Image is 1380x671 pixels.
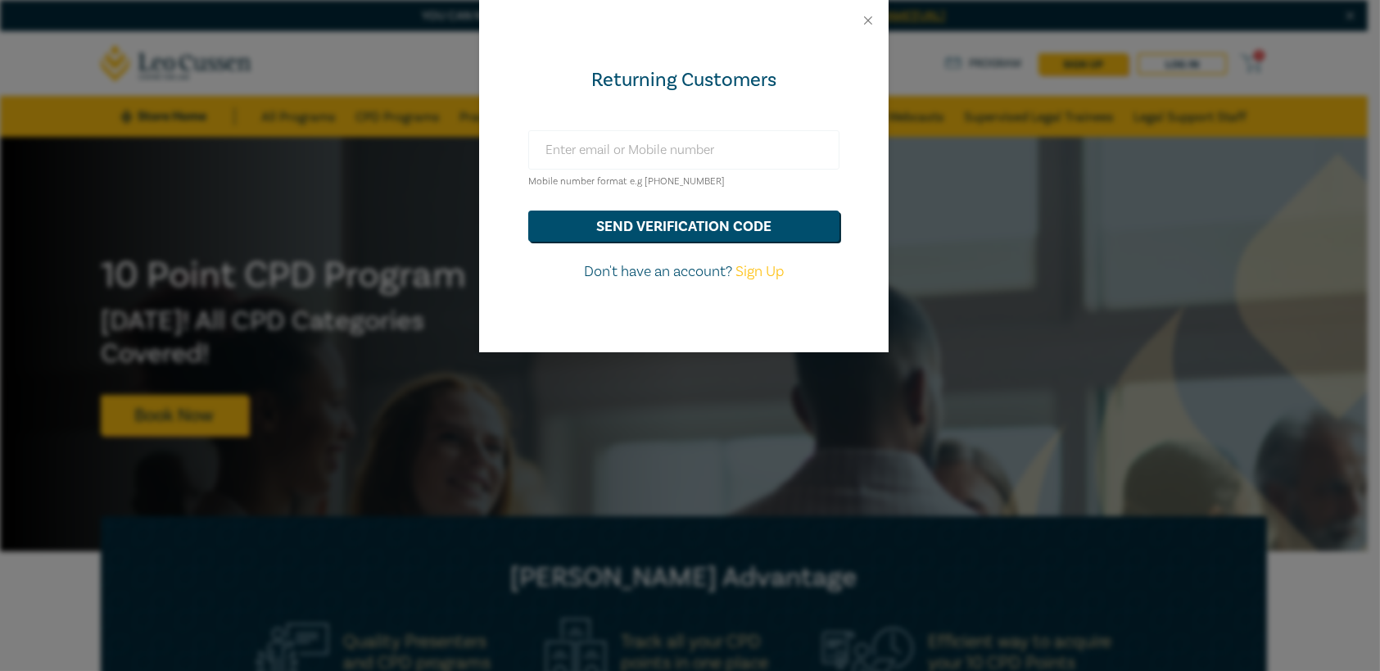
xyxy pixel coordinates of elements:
[528,67,839,93] div: Returning Customers
[735,262,784,281] a: Sign Up
[528,175,725,188] small: Mobile number format e.g [PHONE_NUMBER]
[528,261,839,283] p: Don't have an account?
[861,13,876,28] button: Close
[528,130,839,170] input: Enter email or Mobile number
[528,211,839,242] button: send verification code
